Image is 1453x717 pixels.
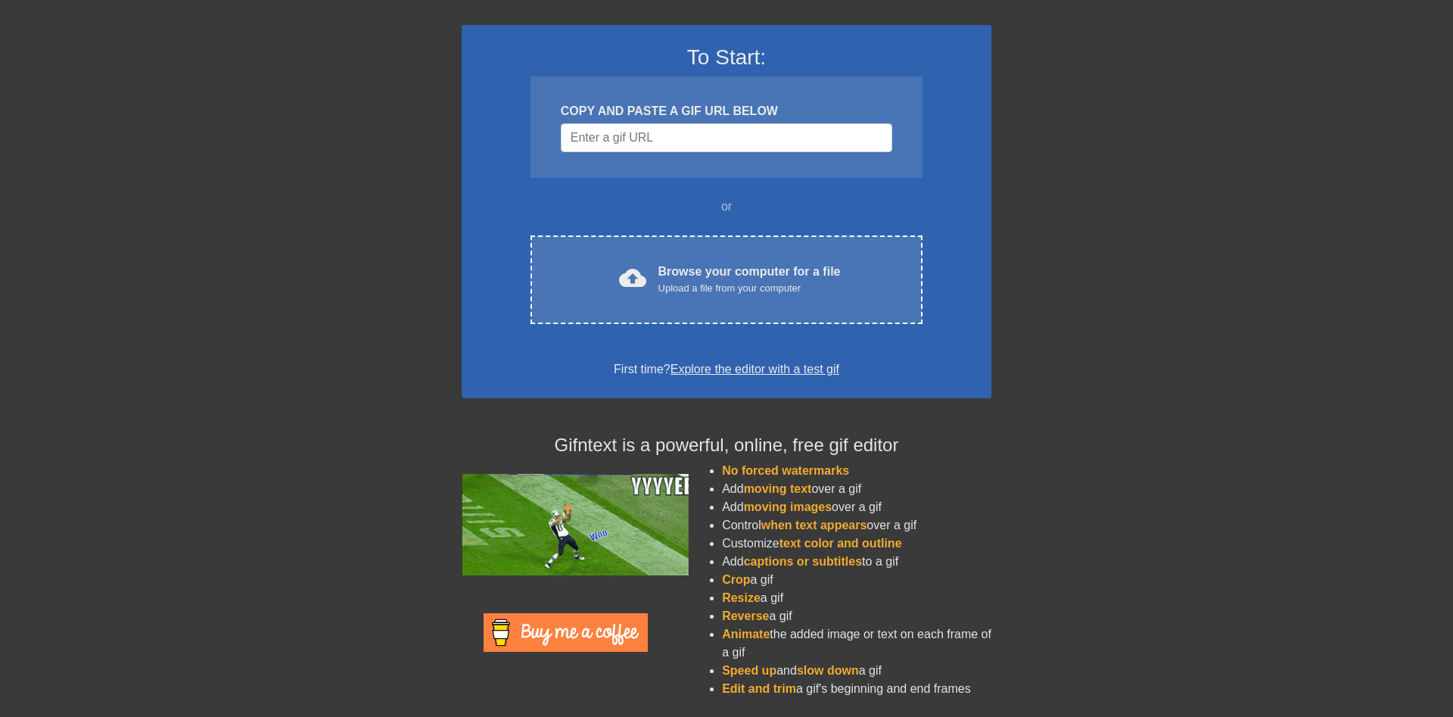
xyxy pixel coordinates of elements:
[722,682,796,695] span: Edit and trim
[722,680,991,698] li: a gif's beginning and end frames
[722,516,991,535] li: Control over a gif
[561,123,892,152] input: Username
[462,474,689,575] img: football_small.gif
[670,363,839,376] a: Explore the editor with a test gif
[779,537,902,550] span: text color and outline
[761,519,867,532] span: when text appears
[501,198,952,216] div: or
[797,664,859,677] span: slow down
[481,360,972,379] div: First time?
[744,500,832,513] span: moving images
[722,607,991,625] li: a gif
[462,435,991,457] h4: Gifntext is a powerful, online, free gif editor
[722,498,991,516] li: Add over a gif
[658,263,841,296] div: Browse your computer for a file
[722,535,991,553] li: Customize
[722,464,849,477] span: No forced watermarks
[722,480,991,498] li: Add over a gif
[722,573,750,586] span: Crop
[744,555,862,568] span: captions or subtitles
[722,591,761,604] span: Resize
[561,102,892,120] div: COPY AND PASTE A GIF URL BELOW
[722,628,770,641] span: Animate
[744,482,812,495] span: moving text
[619,264,646,291] span: cloud_upload
[484,613,648,652] img: Buy Me A Coffee
[481,45,972,70] h3: To Start:
[722,625,991,662] li: the added image or text on each frame of a gif
[722,664,776,677] span: Speed up
[722,553,991,571] li: Add to a gif
[722,609,769,622] span: Reverse
[722,662,991,680] li: and a gif
[722,589,991,607] li: a gif
[722,571,991,589] li: a gif
[658,281,841,296] div: Upload a file from your computer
